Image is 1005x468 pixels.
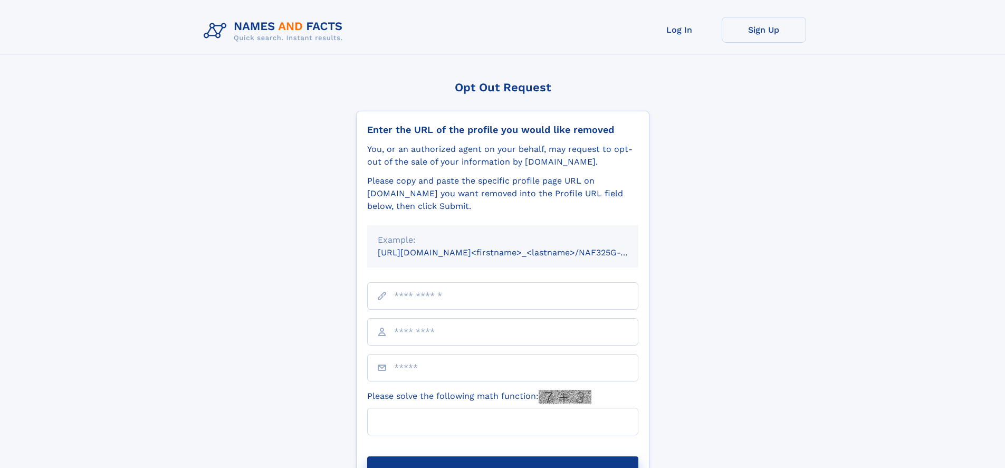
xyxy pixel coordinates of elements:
[378,234,628,246] div: Example:
[637,17,722,43] a: Log In
[367,390,591,404] label: Please solve the following math function:
[199,17,351,45] img: Logo Names and Facts
[367,143,638,168] div: You, or an authorized agent on your behalf, may request to opt-out of the sale of your informatio...
[367,175,638,213] div: Please copy and paste the specific profile page URL on [DOMAIN_NAME] you want removed into the Pr...
[367,124,638,136] div: Enter the URL of the profile you would like removed
[722,17,806,43] a: Sign Up
[356,81,649,94] div: Opt Out Request
[378,247,658,257] small: [URL][DOMAIN_NAME]<firstname>_<lastname>/NAF325G-xxxxxxxx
